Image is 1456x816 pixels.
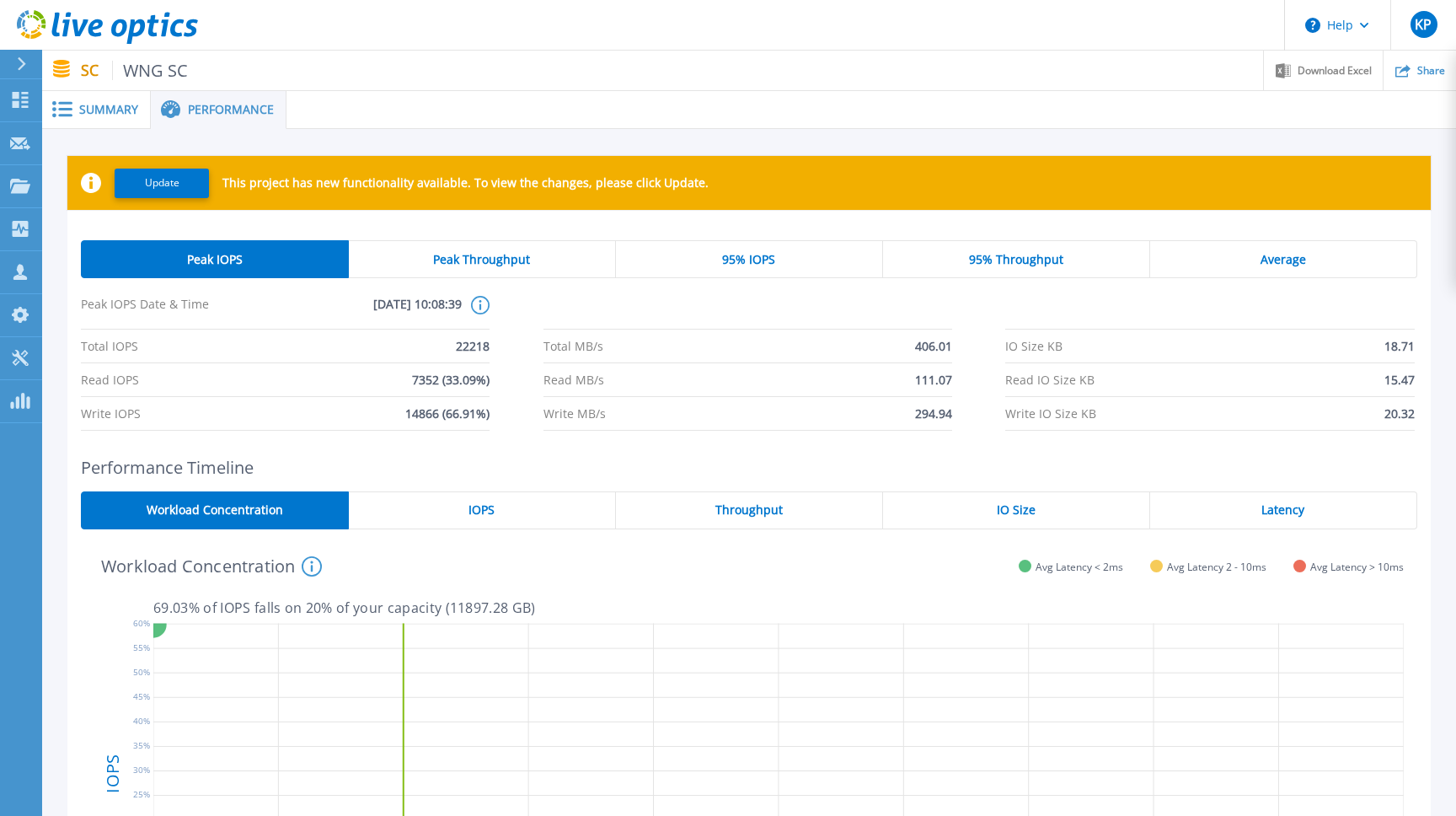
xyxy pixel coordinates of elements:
text: 45% [133,690,150,702]
span: Total IOPS [81,330,138,362]
span: IOPS [468,503,495,517]
span: 15.47 [1384,363,1415,396]
span: KP [1415,18,1432,31]
span: Write IO Size KB [1005,397,1096,430]
span: Avg Latency 2 - 10ms [1167,561,1266,573]
span: Average [1261,253,1306,266]
span: Download Excel [1298,66,1372,76]
text: 60% [133,617,150,629]
span: Read IO Size KB [1005,363,1095,396]
span: 18.71 [1384,330,1415,362]
span: 294.94 [915,397,952,430]
span: Peak IOPS [187,253,243,266]
span: Write IOPS [81,397,141,430]
span: Peak IOPS Date & Time [81,296,271,329]
span: Avg Latency < 2ms [1036,561,1123,573]
span: [DATE] 10:08:39 [271,296,462,329]
span: WNG SC [112,61,189,80]
span: 406.01 [915,330,952,362]
h2: Performance Timeline [81,458,1417,477]
span: IO Size KB [1005,330,1063,362]
button: Update [115,169,209,198]
span: Throughput [715,503,783,517]
span: 14866 (66.91%) [405,397,490,430]
span: Read IOPS [81,363,139,396]
span: Workload Concentration [147,503,283,517]
span: Write MB/s [543,397,606,430]
text: 55% [133,642,150,653]
span: Latency [1261,503,1304,517]
span: Read MB/s [543,363,604,396]
span: IO Size [997,503,1036,517]
span: 7352 (33.09%) [412,363,490,396]
span: Summary [79,104,138,115]
p: 69.03 % of IOPS falls on 20 % of your capacity ( 11897.28 GB ) [153,600,1404,615]
span: 95% IOPS [722,253,775,266]
text: 50% [133,666,150,678]
span: Performance [188,104,274,115]
span: 20.32 [1384,397,1415,430]
h4: Workload Concentration [101,556,322,577]
span: Peak Throughput [433,253,530,266]
span: Share [1417,66,1445,76]
span: Avg Latency > 10ms [1310,561,1404,573]
p: This project has new functionality available. To view the changes, please click Update. [222,176,709,190]
span: 95% Throughput [969,253,1063,266]
span: 111.07 [915,363,952,396]
span: Total MB/s [543,330,603,362]
p: SC [81,61,189,80]
span: 22218 [456,330,490,362]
